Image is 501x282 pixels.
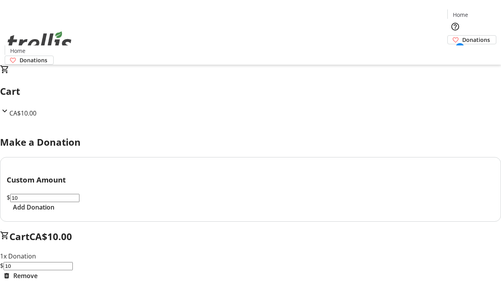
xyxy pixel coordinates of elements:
span: Add Donation [13,202,54,212]
span: $ [7,193,10,202]
input: Donation Amount [10,194,79,202]
span: Donations [462,36,490,44]
button: Add Donation [7,202,61,212]
span: Home [453,11,468,19]
img: Orient E2E Organization EVafVybPio's Logo [5,23,74,62]
span: Donations [20,56,47,64]
span: CA$10.00 [9,109,36,117]
a: Donations [5,56,54,65]
button: Cart [447,44,463,60]
span: Home [10,47,25,55]
span: CA$10.00 [29,230,72,243]
input: Donation Amount [4,262,73,270]
a: Home [5,47,30,55]
span: Remove [13,271,38,280]
a: Home [448,11,473,19]
a: Donations [447,35,496,44]
button: Help [447,19,463,34]
h3: Custom Amount [7,174,494,185]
